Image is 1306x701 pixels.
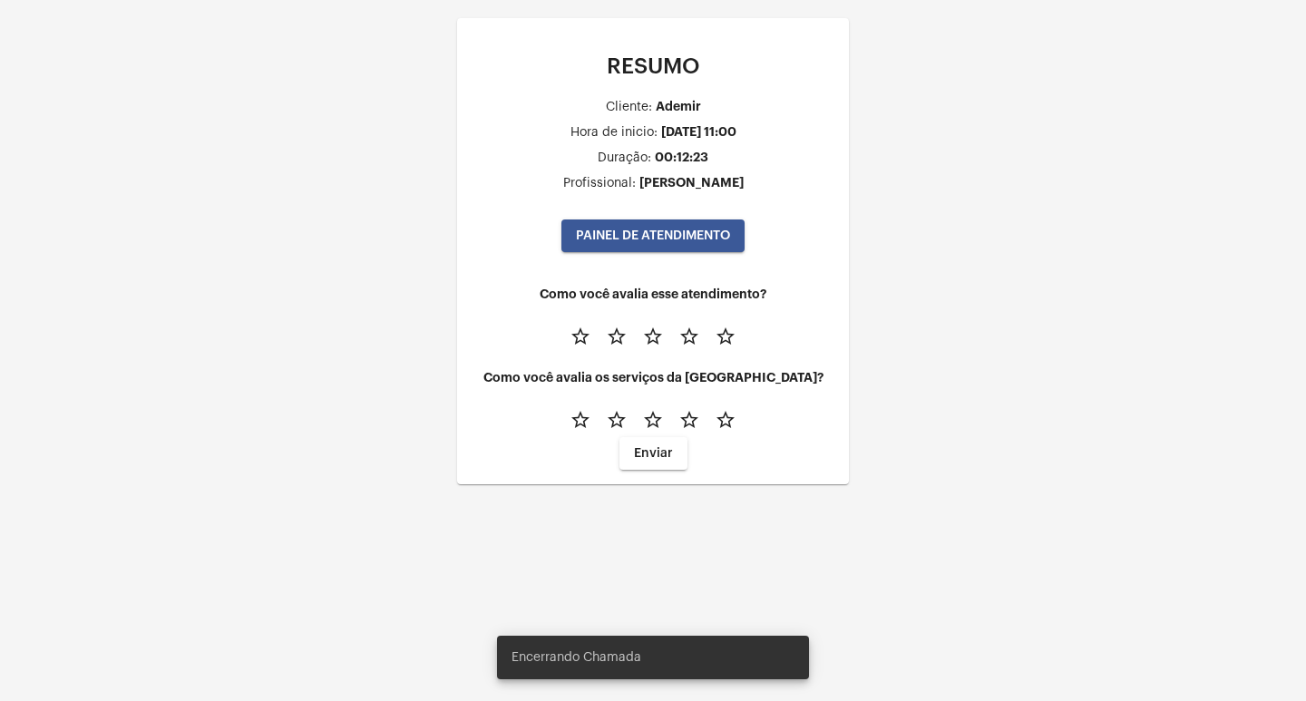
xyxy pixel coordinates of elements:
mat-icon: star_border [606,326,628,347]
mat-icon: star_border [642,326,664,347]
button: Enviar [619,437,687,470]
mat-icon: star_border [678,326,700,347]
mat-icon: star_border [642,409,664,431]
div: 00:12:23 [655,151,708,164]
span: PAINEL DE ATENDIMENTO [576,229,730,242]
h4: Como você avalia esse atendimento? [472,287,834,301]
div: Duração: [598,151,651,165]
div: Ademir [656,100,701,113]
span: Encerrando Chamada [512,648,641,667]
div: [PERSON_NAME] [639,176,744,190]
button: PAINEL DE ATENDIMENTO [561,219,745,252]
mat-icon: star_border [570,409,591,431]
mat-icon: star_border [570,326,591,347]
div: Cliente: [606,101,652,114]
mat-icon: star_border [715,326,736,347]
div: Hora de inicio: [570,126,658,140]
h4: Como você avalia os serviços da [GEOGRAPHIC_DATA]? [472,371,834,385]
div: Profissional: [563,177,636,190]
p: RESUMO [472,54,834,78]
mat-icon: star_border [606,409,628,431]
mat-icon: star_border [715,409,736,431]
span: Enviar [634,447,673,460]
div: [DATE] 11:00 [661,125,736,139]
mat-icon: star_border [678,409,700,431]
